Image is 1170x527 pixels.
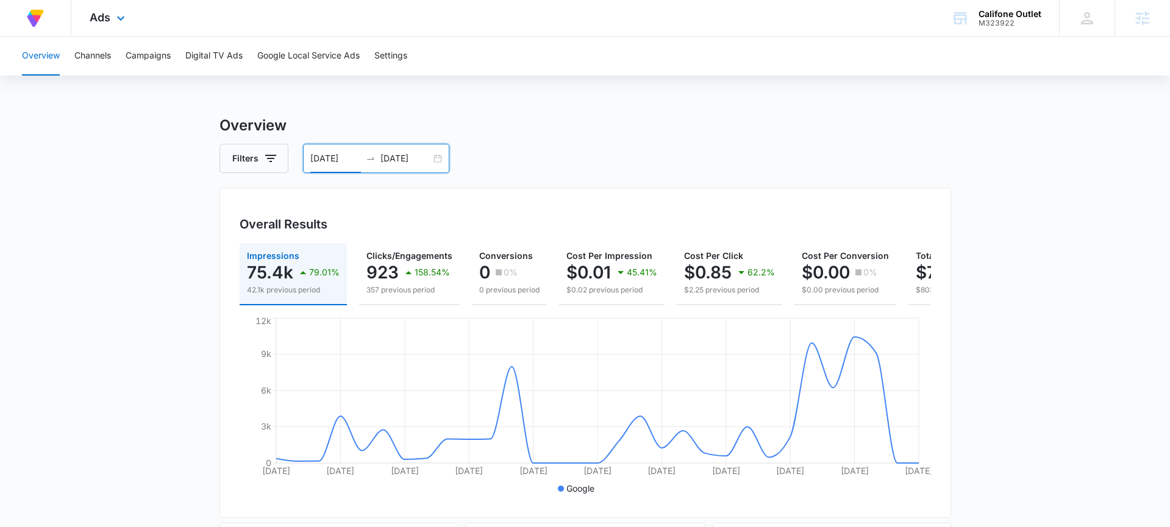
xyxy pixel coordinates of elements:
[647,465,676,476] tspan: [DATE]
[566,250,652,261] span: Cost Per Impression
[455,465,483,476] tspan: [DATE]
[74,37,111,76] button: Channels
[415,268,450,277] p: 158.54%
[802,263,850,282] p: $0.00
[309,268,340,277] p: 79.01%
[905,465,933,476] tspan: [DATE]
[583,465,612,476] tspan: [DATE]
[310,152,361,165] input: Start date
[374,37,407,76] button: Settings
[479,250,533,261] span: Conversions
[916,263,980,282] p: $785.31
[479,263,490,282] p: 0
[566,285,657,295] p: $0.02 previous period
[247,250,299,261] span: Impressions
[684,263,732,282] p: $0.85
[479,285,540,295] p: 0 previous period
[979,19,1041,27] div: account id
[566,482,594,495] p: Google
[916,285,1024,295] p: $803.63 previous period
[366,285,452,295] p: 357 previous period
[747,268,775,277] p: 62.2%
[266,458,271,468] tspan: 0
[262,465,290,476] tspan: [DATE]
[261,385,271,395] tspan: 6k
[802,285,889,295] p: $0.00 previous period
[240,215,327,233] h3: Overall Results
[90,11,110,24] span: Ads
[802,250,889,261] span: Cost Per Conversion
[366,154,376,163] span: swap-right
[684,250,743,261] span: Cost Per Click
[627,268,657,277] p: 45.41%
[22,37,60,76] button: Overview
[519,465,547,476] tspan: [DATE]
[219,115,951,136] h3: Overview
[776,465,804,476] tspan: [DATE]
[326,465,354,476] tspan: [DATE]
[684,285,775,295] p: $2.25 previous period
[261,348,271,359] tspan: 9k
[247,285,340,295] p: 42.1k previous period
[504,268,518,277] p: 0%
[863,268,877,277] p: 0%
[261,421,271,431] tspan: 3k
[247,263,293,282] p: 75.4k
[979,9,1041,19] div: account name
[840,465,868,476] tspan: [DATE]
[566,263,611,282] p: $0.01
[380,152,431,165] input: End date
[24,7,46,29] img: Volusion
[185,37,243,76] button: Digital TV Ads
[366,250,452,261] span: Clicks/Engagements
[366,263,399,282] p: 923
[255,316,271,326] tspan: 12k
[126,37,171,76] button: Campaigns
[712,465,740,476] tspan: [DATE]
[916,250,966,261] span: Total Spend
[257,37,360,76] button: Google Local Service Ads
[390,465,418,476] tspan: [DATE]
[366,154,376,163] span: to
[219,144,288,173] button: Filters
